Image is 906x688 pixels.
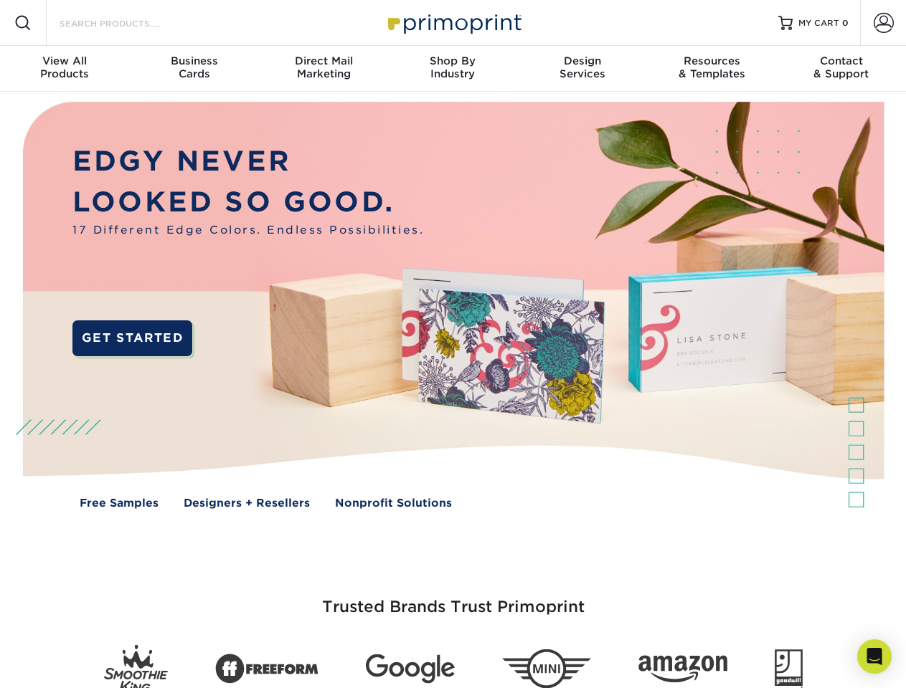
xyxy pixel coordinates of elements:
span: Design [518,54,647,67]
span: Shop By [388,54,517,67]
span: Contact [777,54,906,67]
a: Resources& Templates [647,46,776,92]
a: Nonprofit Solutions [335,495,452,512]
div: Cards [129,54,258,80]
a: Designers + Resellers [184,495,310,512]
div: Services [518,54,647,80]
div: & Templates [647,54,776,80]
a: Direct MailMarketing [259,46,388,92]
img: Google [366,654,455,684]
p: EDGY NEVER [72,141,424,182]
a: Shop ByIndustry [388,46,517,92]
span: 17 Different Edge Colors. Endless Possibilities. [72,222,424,239]
img: Amazon [638,656,727,683]
iframe: Google Customer Reviews [4,644,122,683]
a: Contact& Support [777,46,906,92]
a: GET STARTED [72,320,192,356]
span: Direct Mail [259,54,388,67]
span: MY CART [798,17,839,29]
div: Open Intercom Messenger [857,639,892,674]
div: Marketing [259,54,388,80]
img: Primoprint [382,7,525,38]
a: BusinessCards [129,46,258,92]
div: Industry [388,54,517,80]
p: LOOKED SO GOOD. [72,182,424,223]
a: Free Samples [80,495,159,512]
span: Business [129,54,258,67]
div: & Support [777,54,906,80]
span: 0 [842,18,849,28]
a: DesignServices [518,46,647,92]
input: SEARCH PRODUCTS..... [58,14,198,32]
span: Resources [647,54,776,67]
h3: Trusted Brands Trust Primoprint [34,563,873,634]
img: Goodwill [775,649,803,688]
